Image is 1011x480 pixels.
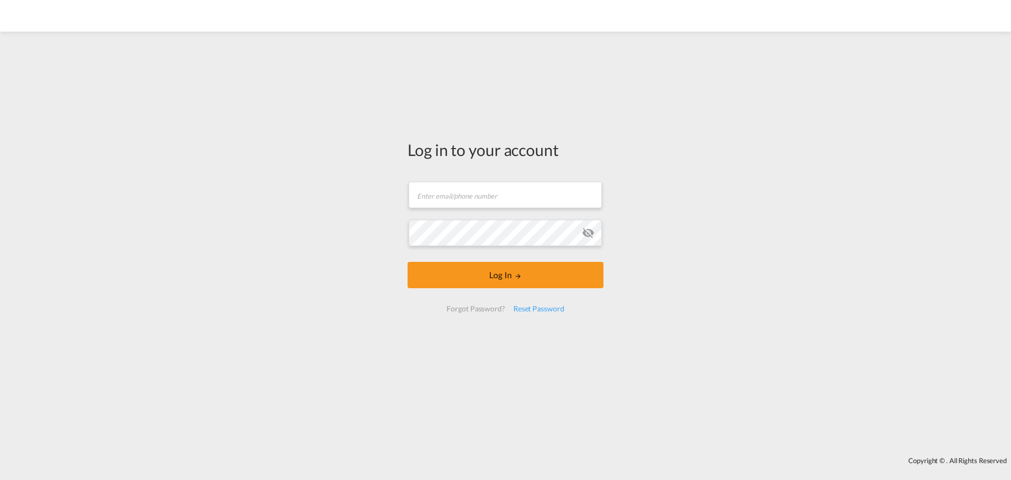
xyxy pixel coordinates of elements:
button: LOGIN [408,262,603,288]
div: Forgot Password? [442,299,509,318]
div: Reset Password [509,299,569,318]
input: Enter email/phone number [409,182,602,208]
div: Log in to your account [408,139,603,161]
md-icon: icon-eye-off [582,227,594,239]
